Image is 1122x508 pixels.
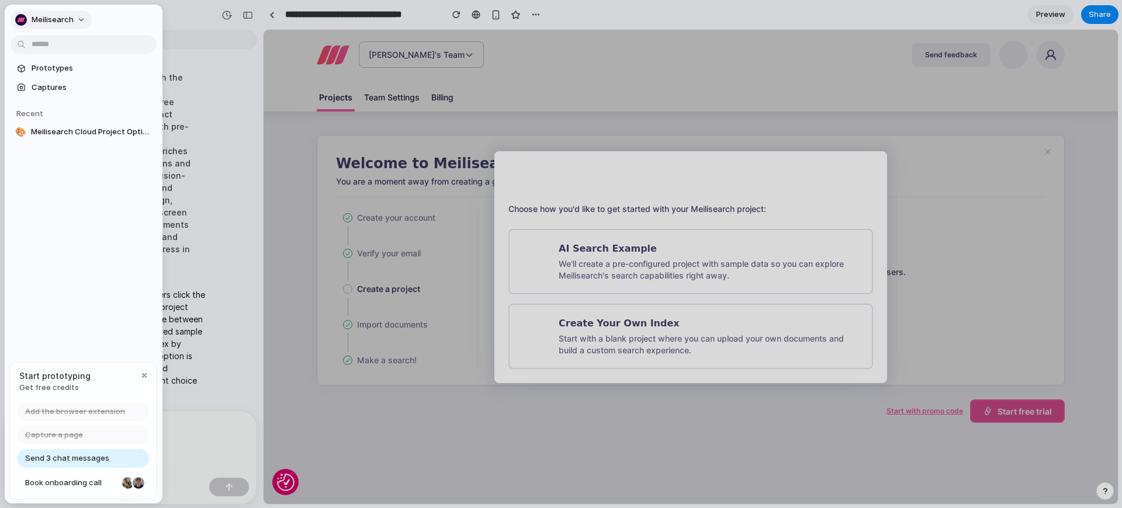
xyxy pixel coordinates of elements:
span: Meilisearch Cloud Project Options [31,126,152,138]
span: Captures [32,82,152,93]
span: Start prototyping [19,370,91,382]
h2: Create Your Project [245,132,373,148]
a: 🎨Meilisearch Cloud Project Options [11,123,157,141]
h3: Create Your Own Index [295,287,597,301]
a: Book onboarding call [17,474,149,492]
span: Recent [16,109,43,118]
iframe: Open customer support [817,436,849,467]
p: Start with a blank project where you can upload your own documents and build a custom search expe... [295,303,597,326]
span: Send 3 chat messages [25,453,109,464]
span: Add the browser extension [25,406,125,417]
span: Prototypes [32,62,152,74]
a: Prototypes [11,60,157,77]
p: Choose how you'd like to get started with your Meilisearch project: [245,173,610,185]
span: Book onboarding call [25,477,117,489]
p: We'll create a pre-configured project with sample data so you can explore Meilisearch's search ca... [295,228,597,252]
button: Meilisearch [11,11,92,29]
div: Nicole Kubica [121,476,135,490]
div: Christian Iacullo [131,476,146,490]
a: Captures [11,79,157,96]
button: AI Search ExampleWe'll create a pre-configured project with sample data so you can explore Meilis... [245,199,610,265]
div: 🎨 [15,126,26,138]
button: Close modal [591,131,610,149]
button: Create Your Own IndexStart with a blank project where you can upload your own documents and build... [245,274,610,339]
h3: AI Search Example [295,212,597,226]
span: Get free credits [19,382,91,394]
img: Revisit consent button [13,444,31,461]
span: Meilisearch [32,14,74,26]
span: Capture a page [25,429,83,441]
